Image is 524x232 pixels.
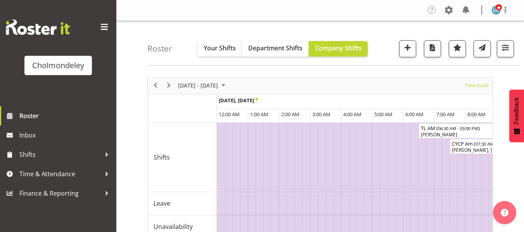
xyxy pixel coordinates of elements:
span: Feedback [513,97,520,124]
span: Unavailability [154,222,193,231]
button: Download a PDF of the roster according to the set date range. [424,40,441,57]
button: Add a new shift [399,40,416,57]
td: Leave resource [148,192,217,215]
img: help-xxl-2.png [501,209,508,217]
div: Cholmondeley [32,60,84,71]
button: Highlight an important date within the roster. [449,40,466,57]
button: Department Shifts [242,41,309,57]
span: 3:00 AM [312,111,330,118]
span: 8:00 AM [467,111,486,118]
span: [DATE] - [DATE] [177,81,219,90]
h4: Roster [147,44,172,53]
span: Your Shifts [204,44,236,52]
span: 4:00 AM [343,111,361,118]
span: 7:00 AM [436,111,455,118]
button: September 2025 [177,81,229,90]
span: Roster [19,110,112,122]
button: Send a list of all shifts for the selected filtered period to all rostered employees. [474,40,491,57]
button: Your Shifts [197,41,242,57]
span: 5:00 AM [374,111,393,118]
td: Shifts resource [148,123,217,192]
span: 2:00 AM [281,111,299,118]
span: Shifts [19,149,101,160]
span: 12:00 AM [219,111,240,118]
button: Next [164,81,174,90]
span: Company Shifts [315,44,361,52]
span: Time & Attendance [19,168,101,180]
button: Filter Shifts [497,40,514,57]
span: 07:30 AM - 04:00 PM [476,141,516,147]
span: Inbox [19,129,112,141]
span: Leave [154,199,170,208]
img: lisa-hurry756.jpg [491,5,501,15]
div: previous period [149,77,162,94]
span: Department Shifts [248,44,303,52]
div: September 22 - 28, 2025 [175,77,230,94]
img: Rosterit website logo [6,19,70,35]
span: Finance & Reporting [19,187,101,199]
span: Shifts [154,153,170,162]
button: Feedback - Show survey [509,89,524,142]
div: next period [162,77,175,94]
span: 06:30 AM - 03:00 PM [438,125,478,131]
button: Company Shifts [309,41,368,57]
span: Time Scale [464,81,489,90]
span: [DATE], [DATE] [219,97,258,104]
button: Previous [150,81,161,90]
span: 1:00 AM [250,111,268,118]
span: 6:00 AM [405,111,424,118]
button: Time Scale [463,81,490,90]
